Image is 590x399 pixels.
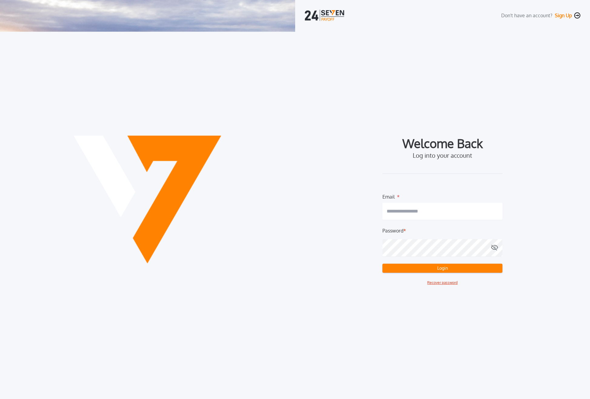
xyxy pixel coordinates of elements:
img: Payoff [74,136,221,263]
button: Recover password [427,280,458,285]
label: Log into your account [413,152,472,159]
label: Password [382,227,403,234]
button: Sign Up [555,12,572,18]
img: logo [305,10,345,21]
label: Welcome Back [402,138,483,148]
input: Password* [382,239,502,256]
button: Login [382,264,502,273]
img: navigation-icon [574,12,580,18]
button: Password* [491,239,498,256]
label: Email [382,193,395,198]
label: Don't have an account? [501,12,552,19]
